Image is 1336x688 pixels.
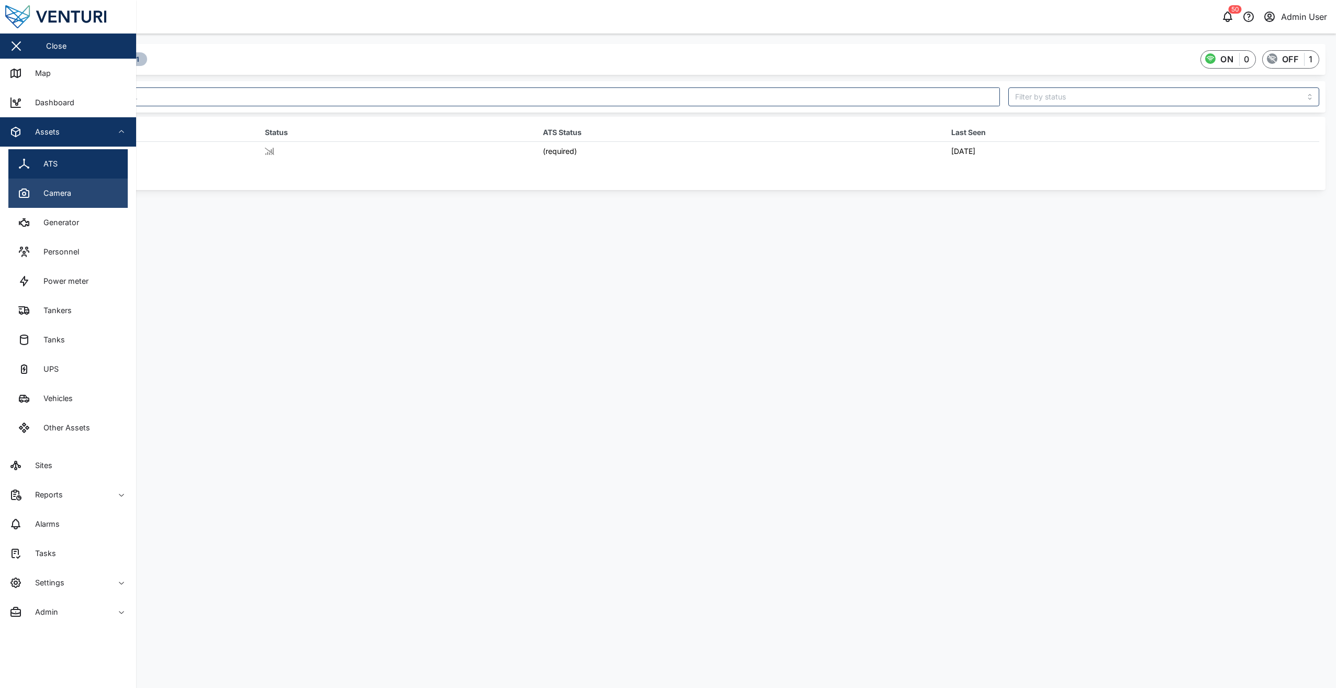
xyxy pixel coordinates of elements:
[1309,53,1312,66] div: 1
[36,334,65,346] div: Tanks
[1220,53,1233,66] div: ON
[36,393,73,404] div: Vehicles
[50,123,260,142] th: Asset Name
[8,267,128,296] a: Power meter
[1262,9,1328,24] button: Admin User
[8,149,128,179] a: ATS
[46,40,66,52] div: Close
[260,123,538,142] th: Status
[27,489,63,501] div: Reports
[27,518,60,530] div: Alarms
[5,5,141,28] img: Main Logo
[8,325,128,354] a: Tanks
[8,296,128,325] a: Tankers
[8,237,128,267] a: Personnel
[136,53,139,65] span: 1
[8,384,128,413] a: Vehicles
[36,158,58,170] div: ATS
[8,208,128,237] a: Generator
[1244,53,1249,66] div: 0
[946,123,1319,142] th: Last Seen
[27,68,51,79] div: Map
[8,179,128,208] a: Camera
[8,413,128,442] a: Other Assets
[27,126,60,138] div: Assets
[27,548,56,559] div: Tasks
[27,97,74,108] div: Dashboard
[27,606,58,618] div: Admin
[27,460,52,471] div: Sites
[36,187,71,199] div: Camera
[36,246,79,258] div: Personnel
[36,217,79,228] div: Generator
[36,422,90,434] div: Other Assets
[36,305,72,316] div: Tankers
[946,142,1319,161] td: [DATE]
[1281,10,1327,24] div: Admin User
[8,354,128,384] a: UPS
[1282,53,1298,66] div: OFF
[27,577,64,589] div: Settings
[538,123,946,142] th: ATS Status
[543,146,941,157] div: (required)
[36,275,88,287] div: Power meter
[1008,87,1319,106] input: Filter by status
[36,363,59,375] div: UPS
[1229,5,1242,14] div: 50
[50,87,1000,106] input: Search asset here...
